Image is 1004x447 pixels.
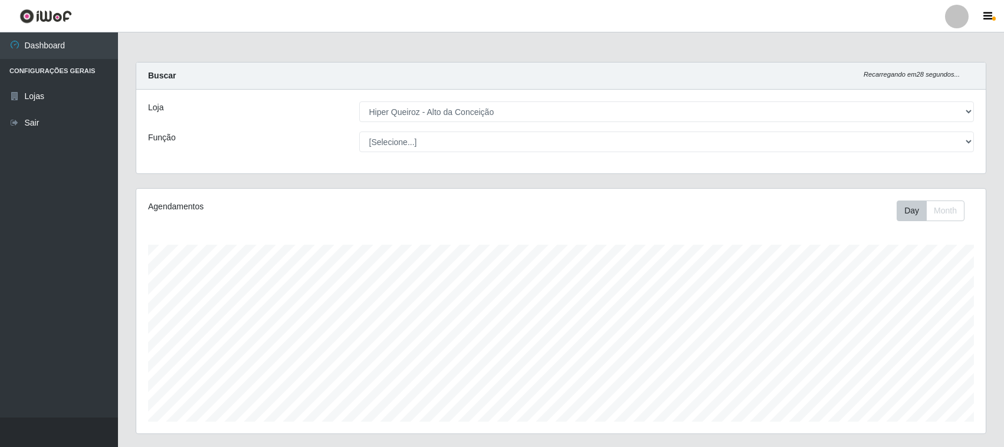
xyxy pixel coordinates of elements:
button: Month [926,201,964,221]
img: CoreUI Logo [19,9,72,24]
label: Função [148,132,176,144]
strong: Buscar [148,71,176,80]
label: Loja [148,101,163,114]
i: Recarregando em 28 segundos... [864,71,960,78]
button: Day [897,201,927,221]
div: First group [897,201,964,221]
div: Agendamentos [148,201,482,213]
div: Toolbar with button groups [897,201,974,221]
